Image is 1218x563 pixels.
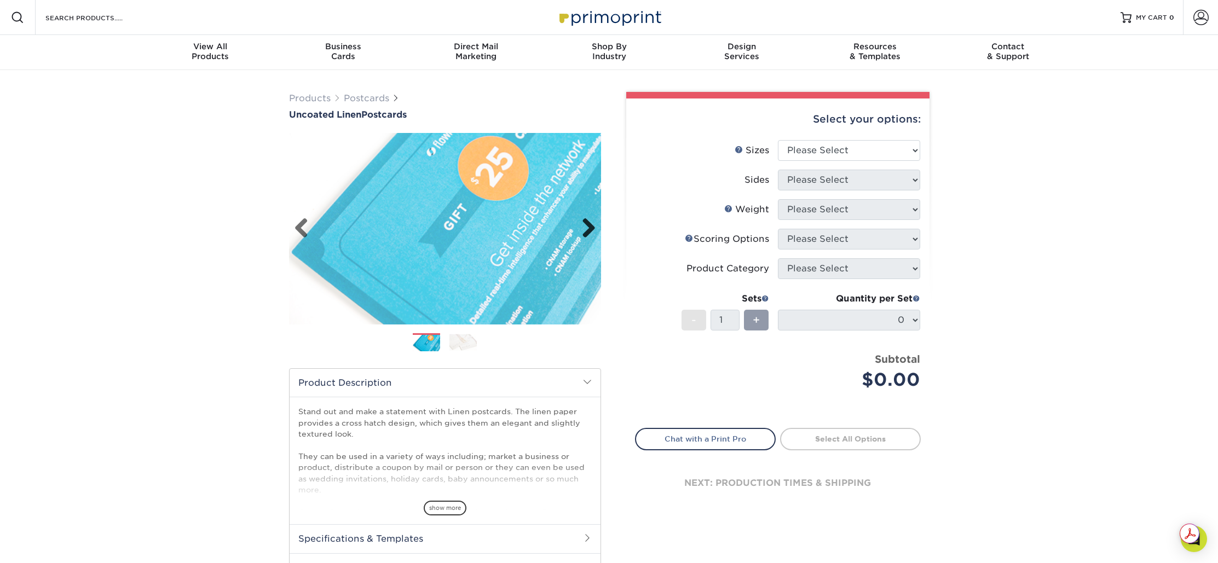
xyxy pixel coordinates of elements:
div: Quantity per Set [778,292,920,305]
span: Direct Mail [409,42,542,51]
span: Business [276,42,409,51]
a: Contact& Support [942,35,1075,70]
span: View All [144,42,277,51]
div: Select your options: [635,98,921,140]
div: Services [676,42,809,61]
div: Cards [276,42,409,61]
div: next: production times & shipping [635,450,921,516]
h1: Postcards [289,109,601,120]
h2: Specifications & Templates [290,524,601,553]
span: Contact [942,42,1075,51]
img: Postcards 02 [449,334,477,351]
span: 0 [1169,14,1174,21]
div: Products [144,42,277,61]
div: Scoring Options [685,233,769,246]
div: Sizes [735,144,769,157]
a: DesignServices [676,35,809,70]
div: & Templates [809,42,942,61]
img: Postcards 01 [413,334,440,353]
a: View AllProducts [144,35,277,70]
div: $0.00 [786,367,920,393]
span: Design [676,42,809,51]
span: + [753,312,760,328]
a: Products [289,93,331,103]
a: Chat with a Print Pro [635,428,776,450]
img: Primoprint [555,5,664,29]
img: Uncoated Linen 01 [289,121,601,336]
span: Uncoated Linen [289,109,361,120]
span: - [691,312,696,328]
div: Marketing [409,42,542,61]
span: MY CART [1136,13,1167,22]
h2: Product Description [290,369,601,397]
div: Industry [542,42,676,61]
div: & Support [942,42,1075,61]
strong: Subtotal [875,353,920,365]
a: Resources& Templates [809,35,942,70]
input: SEARCH PRODUCTS..... [44,11,151,24]
div: Sets [682,292,769,305]
div: Weight [724,203,769,216]
div: Sides [744,173,769,187]
span: show more [424,501,466,515]
span: Resources [809,42,942,51]
a: BusinessCards [276,35,409,70]
a: Postcards [344,93,389,103]
a: Uncoated LinenPostcards [289,109,601,120]
a: Shop ByIndustry [542,35,676,70]
span: Shop By [542,42,676,51]
a: Direct MailMarketing [409,35,542,70]
a: Select All Options [780,428,921,450]
div: Product Category [686,262,769,275]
